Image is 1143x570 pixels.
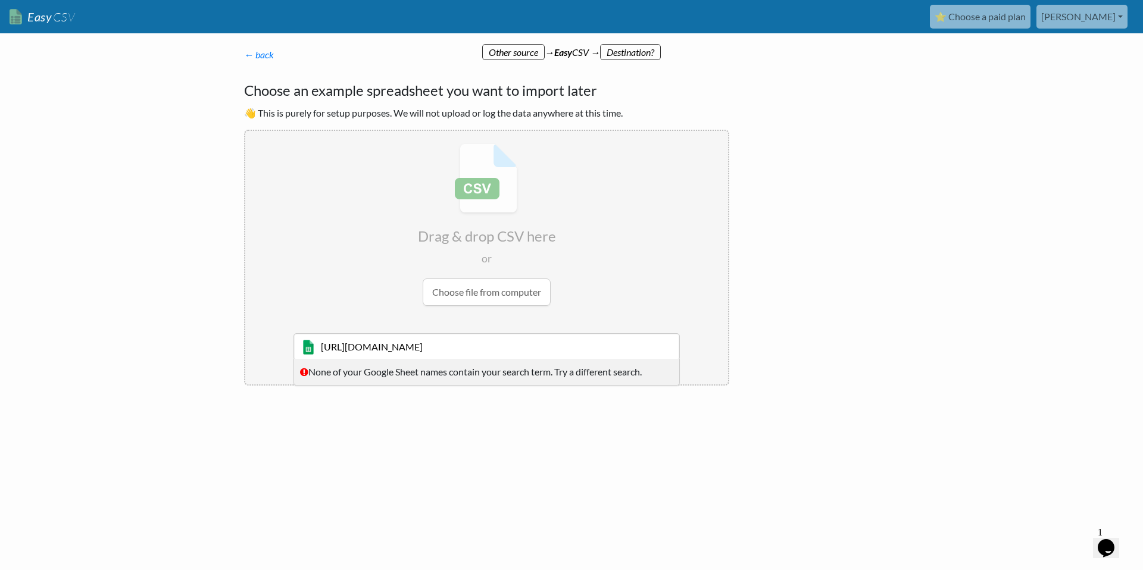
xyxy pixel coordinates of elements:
[52,10,75,24] span: CSV
[930,5,1030,29] a: ⭐ Choose a paid plan
[293,359,680,386] div: None of your Google Sheet names contain your search term. Try a different search.
[244,49,274,60] a: ← back
[293,333,680,361] input: Click & type here to search your Google Sheets
[244,106,729,120] p: 👋 This is purely for setup purposes. We will not upload or log the data anywhere at this time.
[244,80,729,101] h4: Choose an example spreadsheet you want to import later
[1093,522,1131,558] iframe: chat widget
[1036,5,1128,29] a: [PERSON_NAME]
[232,33,911,59] div: → CSV →
[10,5,75,29] a: EasyCSV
